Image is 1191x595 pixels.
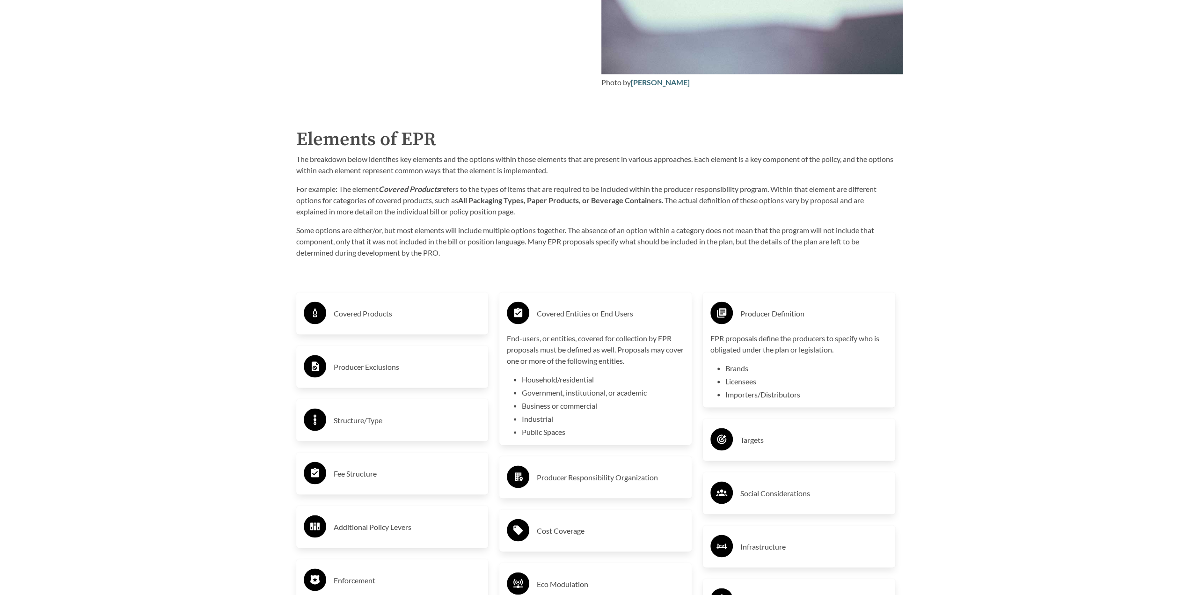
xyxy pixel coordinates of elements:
li: Business or commercial [522,400,684,411]
h3: Producer Exclusions [334,359,481,374]
h3: Infrastructure [740,539,888,554]
p: For example: The element refers to the types of items that are required to be included within the... [296,184,895,217]
h3: Fee Structure [334,466,481,481]
li: Industrial [522,413,684,424]
h2: Elements of EPR [296,125,895,154]
h3: Structure/Type [334,412,481,427]
li: Public Spaces [522,426,684,437]
h3: Targets [740,432,888,447]
p: EPR proposals define the producers to specify who is obligated under the plan or legislation. [710,332,888,355]
strong: All Packaging Types, Paper Products, or Beverage Containers [458,196,662,205]
li: Household/residential [522,374,684,385]
li: Brands [725,362,888,374]
h3: Covered Entities or End Users [537,306,684,321]
li: Government, institutional, or academic [522,387,684,398]
div: Photo by [601,77,903,88]
p: End-users, or entities, covered for collection by EPR proposals must be defined as well. Proposal... [507,332,684,366]
h3: Producer Definition [740,306,888,321]
h3: Producer Responsibility Organization [537,470,684,485]
h3: Social Considerations [740,485,888,500]
h3: Eco Modulation [537,576,684,591]
h3: Enforcement [334,573,481,588]
p: Some options are either/or, but most elements will include multiple options together. The absence... [296,225,895,258]
p: The breakdown below identifies key elements and the options within those elements that are presen... [296,154,895,176]
li: Licensees [725,375,888,387]
a: [PERSON_NAME] [631,78,690,87]
h3: Additional Policy Levers [334,519,481,534]
strong: Covered Products [379,184,440,193]
h3: Covered Products [334,306,481,321]
h3: Cost Coverage [537,523,684,538]
li: Importers/Distributors [725,389,888,400]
